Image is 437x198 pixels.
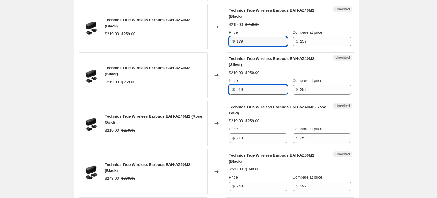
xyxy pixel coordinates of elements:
[245,70,259,76] strike: $259.00
[245,166,259,172] strike: $399.00
[229,175,238,179] span: Price
[296,39,298,43] span: $
[105,127,119,133] div: $219.00
[229,8,314,19] span: Technics True Wireless Earbuds EAH-AZ40M2 (Black)
[296,87,298,92] span: $
[82,18,100,36] img: EAH-AZ40M2_Slant_Earbuds_Out_Case_Closed_K_Black_80x.png
[105,31,119,37] div: $219.00
[232,39,235,43] span: $
[232,136,235,140] span: $
[229,70,243,76] div: $219.00
[121,175,135,181] strike: $399.00
[82,114,100,132] img: EAH-AZ40M2_Slant_Earbuds_Out_Case_Closed_K_Black_80x.png
[232,87,235,92] span: $
[335,7,350,12] span: Unedited
[229,22,243,28] div: $219.00
[229,166,243,172] div: $248.00
[335,152,350,157] span: Unedited
[121,127,135,133] strike: $259.00
[335,55,350,60] span: Unedited
[229,30,238,34] span: Price
[105,79,119,85] div: $219.00
[229,118,243,124] div: $219.00
[105,66,190,76] span: Technics True Wireless Earbuds EAH-AZ40M2 (Silver)
[121,31,135,37] strike: $259.00
[293,30,323,34] span: Compare at price
[105,114,202,124] span: Technics True Wireless Earbuds EAH-AZ40M2 (Rose Gold)
[232,184,235,188] span: $
[293,78,323,83] span: Compare at price
[105,175,119,181] div: $248.00
[296,136,298,140] span: $
[229,56,314,67] span: Technics True Wireless Earbuds EAH-AZ40M2 (Silver)
[335,103,350,108] span: Unedited
[229,153,314,163] span: Technics True Wireless Earbuds EAH-AZ60M2 (Black)
[293,127,323,131] span: Compare at price
[229,78,238,83] span: Price
[245,118,259,124] strike: $259.00
[229,105,326,115] span: Technics True Wireless Earbuds EAH-AZ40M2 (Rose Gold)
[293,175,323,179] span: Compare at price
[121,79,135,85] strike: $259.00
[245,22,259,28] strike: $259.00
[296,184,298,188] span: $
[82,66,100,84] img: EAH-AZ40M2_Slant_Earbuds_Out_Case_Closed_K_Black_80x.png
[82,163,100,181] img: EAH-AZ60M2_Slant_Earbuds_Out_Case_Closed_K_Black_80x.png
[105,162,190,173] span: Technics True Wireless Earbuds EAH-AZ60M2 (Black)
[229,127,238,131] span: Price
[105,18,190,28] span: Technics True Wireless Earbuds EAH-AZ40M2 (Black)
